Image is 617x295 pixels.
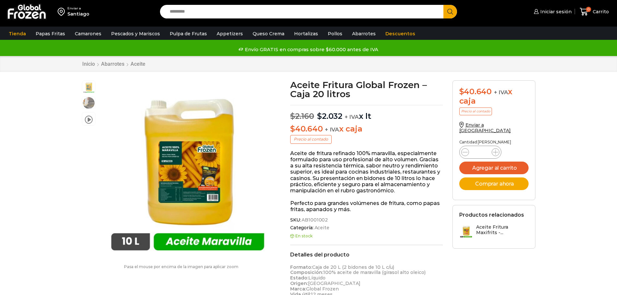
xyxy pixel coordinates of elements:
a: Descuentos [382,28,418,40]
a: Hortalizas [291,28,321,40]
bdi: 40.640 [290,124,323,133]
p: x caja [290,124,443,134]
span: AB1001002 [301,217,328,223]
span: aceite para freir [82,96,95,109]
a: Aceite [314,225,329,231]
img: aceite maravilla [99,80,277,258]
a: Inicio [82,61,95,67]
h2: Detalles del producto [290,252,443,258]
a: Pollos [325,28,346,40]
button: Comprar ahora [459,177,529,190]
bdi: 40.640 [459,87,492,96]
a: Tienda [6,28,29,40]
a: Papas Fritas [32,28,68,40]
span: SKU: [290,217,443,223]
bdi: 2.032 [317,111,342,121]
span: aceite maravilla [82,81,95,94]
div: 1 / 3 [99,80,277,258]
span: Categoría: [290,225,443,231]
a: Camarones [72,28,105,40]
a: Pulpa de Frutas [166,28,210,40]
span: + IVA [494,89,508,96]
span: $ [290,124,295,133]
div: x caja [459,87,529,106]
a: Iniciar sesión [532,5,572,18]
h1: Aceite Fritura Global Frozen – Caja 20 litros [290,80,443,98]
span: + IVA [345,114,359,120]
span: $ [290,111,295,121]
span: Carrito [591,8,609,15]
div: Santiago [67,11,89,17]
a: Enviar a [GEOGRAPHIC_DATA] [459,122,511,133]
span: + IVA [325,126,339,133]
strong: Composición: [290,269,323,275]
strong: Formato: [290,264,312,270]
a: Appetizers [213,28,246,40]
strong: Estado: [290,275,308,281]
span: $ [317,111,322,121]
h2: Productos relacionados [459,212,524,218]
span: $ [459,87,464,96]
h3: Aceite Fritura Maxifrits -... [476,224,529,235]
button: Agregar al carrito [459,162,529,174]
span: Iniciar sesión [539,8,572,15]
p: Aceite de fritura refinado 100% maravilla, especialmente formulado para uso profesional de alto v... [290,150,443,194]
a: Aceite Fritura Maxifrits -... [459,224,529,238]
p: Precio al contado [459,108,492,115]
a: Pescados y Mariscos [108,28,163,40]
p: Cantidad [PERSON_NAME] [459,140,529,144]
strong: Marca: [290,286,306,292]
p: Perfecto para grandes volúmenes de fritura, como papas fritas, apanados y más. [290,200,443,212]
a: Abarrotes [349,28,379,40]
p: Pasa el mouse por encima de la imagen para aplicar zoom [82,265,281,269]
a: Abarrotes [101,61,125,67]
bdi: 2.160 [290,111,314,121]
div: Enviar a [67,6,89,11]
p: En stock [290,234,443,238]
p: x lt [290,105,443,121]
a: 0 Carrito [578,4,611,19]
a: Aceite [130,61,146,67]
p: Precio al contado [290,135,332,143]
nav: Breadcrumb [82,61,146,67]
span: 0 [586,7,591,12]
img: address-field-icon.svg [58,6,67,17]
button: Search button [443,5,457,18]
input: Product quantity [474,148,486,157]
strong: Origen: [290,280,308,286]
a: Queso Crema [249,28,288,40]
